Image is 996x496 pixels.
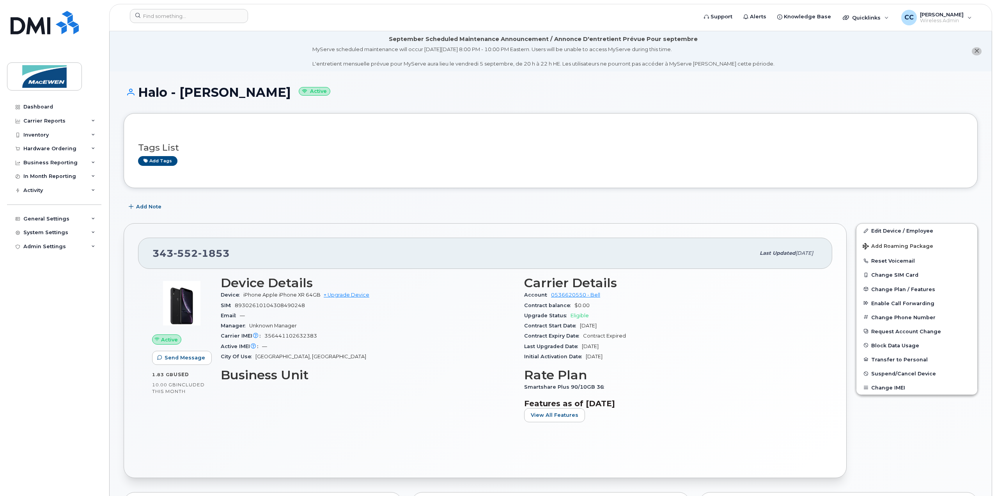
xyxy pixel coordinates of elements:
[524,354,586,359] span: Initial Activation Date
[138,143,963,153] h3: Tags List
[221,333,264,339] span: Carrier IMEI
[152,372,174,377] span: 1.83 GB
[524,384,608,390] span: Smartshare Plus 90/10GB 36
[264,333,317,339] span: 356441102632383
[856,324,977,338] button: Request Account Change
[871,286,935,292] span: Change Plan / Features
[856,254,977,268] button: Reset Voicemail
[152,382,176,388] span: 10.00 GB
[871,371,936,377] span: Suspend/Cancel Device
[856,238,977,254] button: Add Roaming Package
[262,343,267,349] span: —
[174,247,198,259] span: 552
[243,292,321,298] span: iPhone Apple iPhone XR 64GB
[856,310,977,324] button: Change Phone Number
[152,351,212,365] button: Send Message
[856,338,977,352] button: Block Data Usage
[586,354,603,359] span: [DATE]
[760,250,796,256] span: Last updated
[136,203,161,210] span: Add Note
[796,250,813,256] span: [DATE]
[221,313,240,318] span: Email
[174,372,189,377] span: used
[524,302,574,308] span: Contract balance
[856,380,977,395] button: Change IMEI
[856,224,977,238] a: Edit Device / Employee
[856,268,977,282] button: Change SIM Card
[161,336,178,343] span: Active
[571,313,589,318] span: Eligible
[582,343,599,349] span: [DATE]
[524,343,582,349] span: Last Upgraded Date
[221,276,515,290] h3: Device Details
[138,156,177,166] a: Add tags
[574,302,590,308] span: $0.00
[583,333,626,339] span: Contract Expired
[240,313,245,318] span: —
[524,333,583,339] span: Contract Expiry Date
[524,368,818,382] h3: Rate Plan
[524,399,818,408] h3: Features as of [DATE]
[124,85,978,99] h1: Halo - [PERSON_NAME]
[551,292,600,298] a: 0536620550 - Bell
[324,292,369,298] a: + Upgrade Device
[524,323,580,329] span: Contract Start Date
[524,276,818,290] h3: Carrier Details
[312,46,774,68] div: MyServe scheduled maintenance will occur [DATE][DATE] 8:00 PM - 10:00 PM Eastern. Users will be u...
[972,47,982,55] button: close notification
[221,354,255,359] span: City Of Use
[856,282,977,296] button: Change Plan / Features
[221,323,249,329] span: Manager
[524,313,571,318] span: Upgrade Status
[856,352,977,366] button: Transfer to Personal
[255,354,366,359] span: [GEOGRAPHIC_DATA], [GEOGRAPHIC_DATA]
[221,343,262,349] span: Active IMEI
[221,292,243,298] span: Device
[158,280,205,327] img: image20231002-3703462-1qb80zy.jpeg
[235,302,305,308] span: 89302610104308490248
[871,300,934,306] span: Enable Call Forwarding
[221,302,235,308] span: SIM
[152,247,230,259] span: 343
[863,243,933,251] span: Add Roaming Package
[580,323,597,329] span: [DATE]
[389,35,698,43] div: September Scheduled Maintenance Announcement / Annonce D'entretient Prévue Pour septembre
[299,87,330,96] small: Active
[856,366,977,380] button: Suspend/Cancel Device
[524,408,585,422] button: View All Features
[124,200,168,214] button: Add Note
[152,382,205,395] span: included this month
[856,296,977,310] button: Enable Call Forwarding
[531,411,578,419] span: View All Features
[249,323,297,329] span: Unknown Manager
[165,354,205,361] span: Send Message
[524,292,551,298] span: Account
[198,247,230,259] span: 1853
[221,368,515,382] h3: Business Unit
